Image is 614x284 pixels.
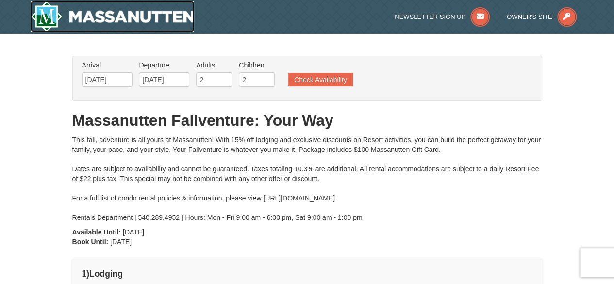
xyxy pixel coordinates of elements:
span: [DATE] [123,228,144,236]
label: Departure [139,60,189,70]
span: Newsletter Sign Up [395,13,465,20]
label: Adults [196,60,232,70]
label: Arrival [82,60,133,70]
a: Owner's Site [507,13,577,20]
button: Check Availability [288,73,353,86]
h4: 1 Lodging [82,269,532,279]
h1: Massanutten Fallventure: Your Way [72,111,542,130]
a: Massanutten Resort [31,1,195,32]
img: Massanutten Resort Logo [31,1,195,32]
span: Owner's Site [507,13,552,20]
div: This fall, adventure is all yours at Massanutten! With 15% off lodging and exclusive discounts on... [72,135,542,222]
label: Children [239,60,275,70]
strong: Book Until: [72,238,109,246]
strong: Available Until: [72,228,121,236]
a: Newsletter Sign Up [395,13,490,20]
span: [DATE] [110,238,132,246]
span: ) [86,269,89,279]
